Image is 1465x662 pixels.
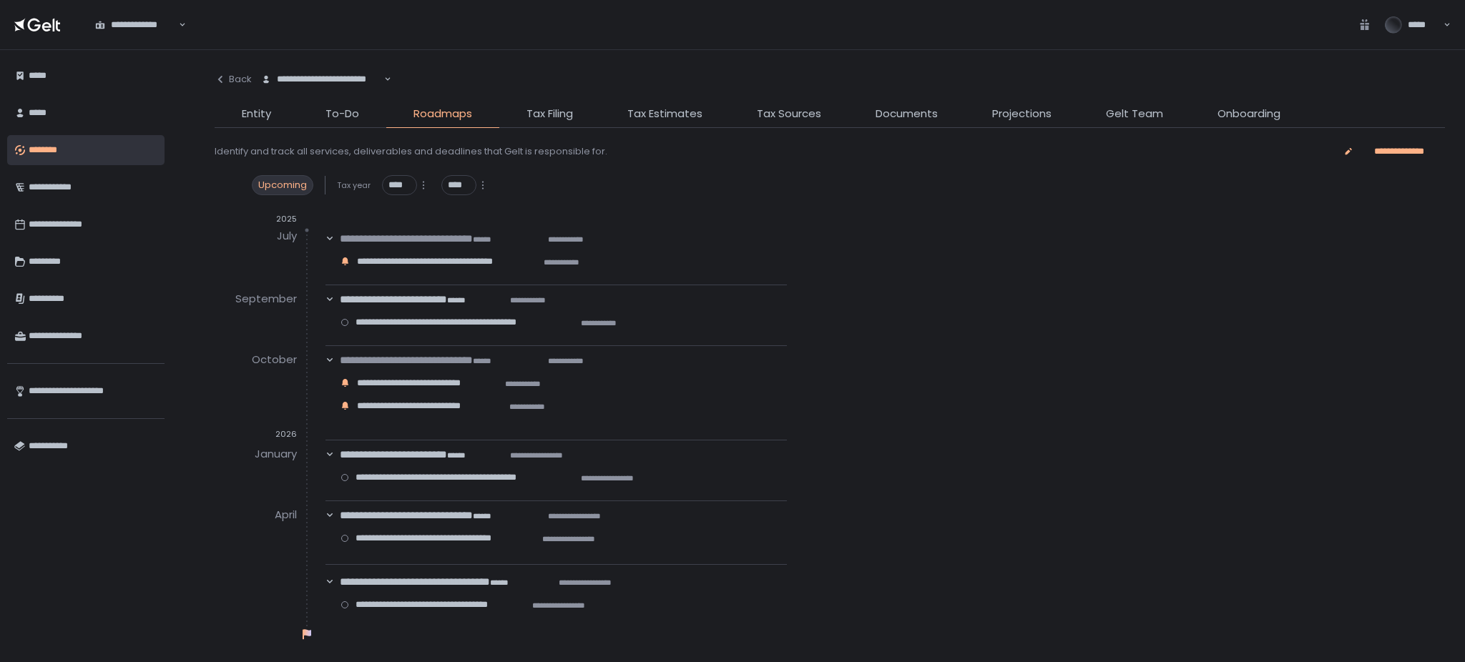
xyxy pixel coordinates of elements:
[215,64,252,94] button: Back
[526,106,573,122] span: Tax Filing
[337,180,371,191] span: Tax year
[413,106,472,122] span: Roadmaps
[252,175,313,195] div: Upcoming
[1106,106,1163,122] span: Gelt Team
[242,106,271,122] span: Entity
[325,106,359,122] span: To-Do
[277,224,297,247] div: July
[992,106,1052,122] span: Projections
[382,72,383,87] input: Search for option
[1217,106,1280,122] span: Onboarding
[215,429,297,440] div: 2026
[275,503,297,526] div: April
[215,214,297,224] div: 2025
[252,348,297,371] div: October
[215,73,252,86] div: Back
[235,287,297,310] div: September
[86,9,186,39] div: Search for option
[757,106,821,122] span: Tax Sources
[215,145,607,158] div: Identify and track all services, deliverables and deadlines that Gelt is responsible for.
[255,443,297,465] div: January
[627,106,702,122] span: Tax Estimates
[252,64,391,94] div: Search for option
[876,106,938,122] span: Documents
